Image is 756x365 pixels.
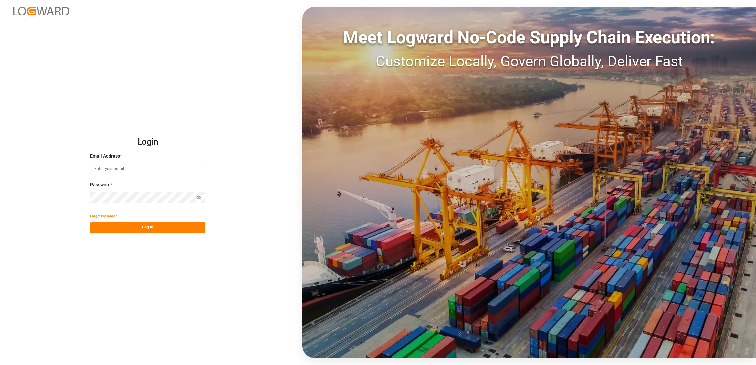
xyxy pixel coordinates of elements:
[90,132,205,153] h2: Login
[90,222,205,233] button: Log In
[90,210,117,222] button: Forgot Password?
[90,153,120,160] span: Email Address
[90,181,110,188] span: Password
[90,163,205,174] input: Enter your email
[302,50,756,72] div: Customize Locally, Govern Globally, Deliver Fast
[13,7,69,15] img: Logward_new_orange.png
[302,25,756,50] div: Meet Logward No-Code Supply Chain Execution:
